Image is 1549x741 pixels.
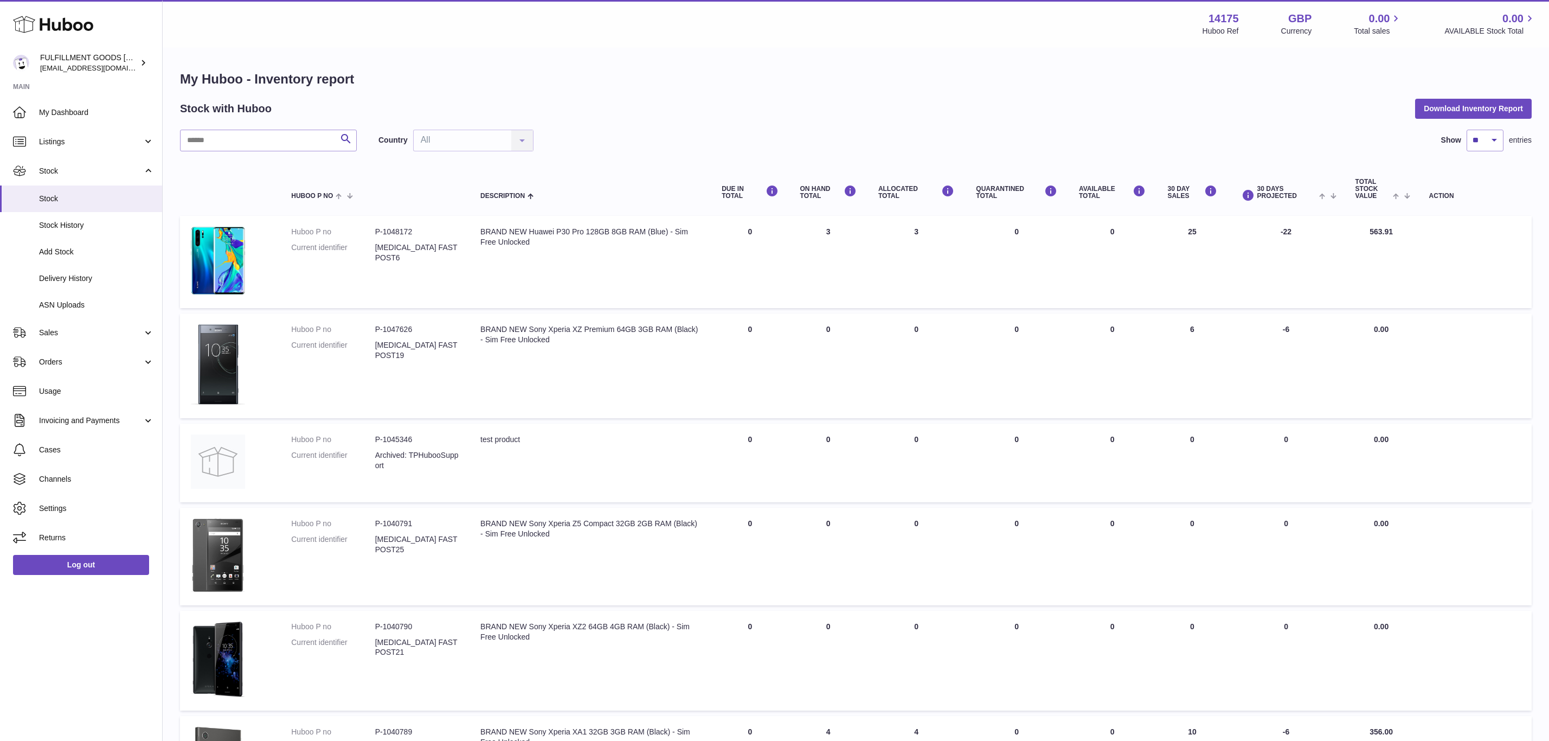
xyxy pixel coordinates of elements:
[375,340,459,361] dd: [MEDICAL_DATA] FASTPOST19
[13,55,29,71] img: sales@fulfillmentgoodsuk.com
[1156,611,1227,711] td: 0
[789,508,867,605] td: 0
[1374,622,1389,631] span: 0.00
[1369,11,1390,26] span: 0.00
[375,435,459,445] dd: P-1045346
[1374,519,1389,528] span: 0.00
[291,324,375,335] dt: Huboo P no
[39,503,154,514] span: Settings
[39,416,143,426] span: Invoicing and Payments
[39,220,154,231] span: Stock History
[1079,185,1146,200] div: AVAILABLE Total
[789,216,867,308] td: 3
[711,216,789,308] td: 0
[1354,11,1402,36] a: 0.00 Total sales
[375,534,459,555] dd: [MEDICAL_DATA] FASTPOST25
[1068,314,1156,418] td: 0
[1228,424,1345,502] td: 0
[1014,727,1019,736] span: 0
[711,611,789,711] td: 0
[1014,435,1019,444] span: 0
[1429,193,1521,200] div: Action
[1374,435,1389,444] span: 0.00
[1354,26,1402,36] span: Total sales
[1502,11,1524,26] span: 0.00
[39,137,143,147] span: Listings
[867,508,965,605] td: 0
[1370,727,1393,736] span: 356.00
[1156,508,1227,605] td: 0
[291,227,375,237] dt: Huboo P no
[480,622,700,642] div: BRAND NEW Sony Xperia XZ2 64GB 4GB RAM (Black) - Sim Free Unlocked
[1509,135,1532,145] span: entries
[375,324,459,335] dd: P-1047626
[378,135,408,145] label: Country
[1014,519,1019,528] span: 0
[375,637,459,658] dd: [MEDICAL_DATA] FASTPOST21
[39,300,154,310] span: ASN Uploads
[191,324,245,405] img: product image
[180,101,272,116] h2: Stock with Huboo
[39,166,143,176] span: Stock
[39,445,154,455] span: Cases
[1068,508,1156,605] td: 0
[1228,508,1345,605] td: 0
[1355,178,1391,200] span: Total stock value
[1415,99,1532,118] button: Download Inventory Report
[40,63,159,72] span: [EMAIL_ADDRESS][DOMAIN_NAME]
[711,424,789,502] td: 0
[1156,216,1227,308] td: 25
[722,185,778,200] div: DUE IN TOTAL
[1370,227,1393,236] span: 563.91
[789,424,867,502] td: 0
[1203,26,1239,36] div: Huboo Ref
[1288,11,1312,26] strong: GBP
[291,727,375,737] dt: Huboo P no
[1014,227,1019,236] span: 0
[375,242,459,263] dd: [MEDICAL_DATA] FASTPOST6
[800,185,857,200] div: ON HAND Total
[1167,185,1217,200] div: 30 DAY SALES
[39,194,154,204] span: Stock
[1228,611,1345,711] td: 0
[867,314,965,418] td: 0
[480,227,700,247] div: BRAND NEW Huawei P30 Pro 128GB 8GB RAM (Blue) - Sim Free Unlocked
[1228,216,1345,308] td: -22
[789,611,867,711] td: 0
[1014,325,1019,334] span: 0
[39,107,154,118] span: My Dashboard
[191,519,245,592] img: product image
[711,314,789,418] td: 0
[976,185,1057,200] div: QUARANTINED Total
[1257,186,1317,200] span: 30 DAYS PROJECTED
[13,555,149,574] a: Log out
[375,227,459,237] dd: P-1048172
[291,193,333,200] span: Huboo P no
[39,328,143,338] span: Sales
[375,727,459,737] dd: P-1040789
[1444,26,1536,36] span: AVAILABLE Stock Total
[191,227,245,295] img: product image
[40,53,138,73] div: FULFILLMENT GOODS [GEOGRAPHIC_DATA]
[375,450,459,471] dd: Archived: TPHubooSupport
[480,519,700,539] div: BRAND NEW Sony Xperia Z5 Compact 32GB 2GB RAM (Black) - Sim Free Unlocked
[1444,11,1536,36] a: 0.00 AVAILABLE Stock Total
[1228,314,1345,418] td: -6
[1156,424,1227,502] td: 0
[39,386,154,397] span: Usage
[867,424,965,502] td: 0
[789,314,867,418] td: 0
[1209,11,1239,26] strong: 14175
[39,273,154,284] span: Delivery History
[711,508,789,605] td: 0
[191,622,245,697] img: product image
[480,435,700,445] div: test product
[39,357,143,367] span: Orders
[480,193,525,200] span: Description
[1441,135,1461,145] label: Show
[375,622,459,632] dd: P-1040790
[291,519,375,529] dt: Huboo P no
[291,622,375,632] dt: Huboo P no
[1068,611,1156,711] td: 0
[1156,314,1227,418] td: 6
